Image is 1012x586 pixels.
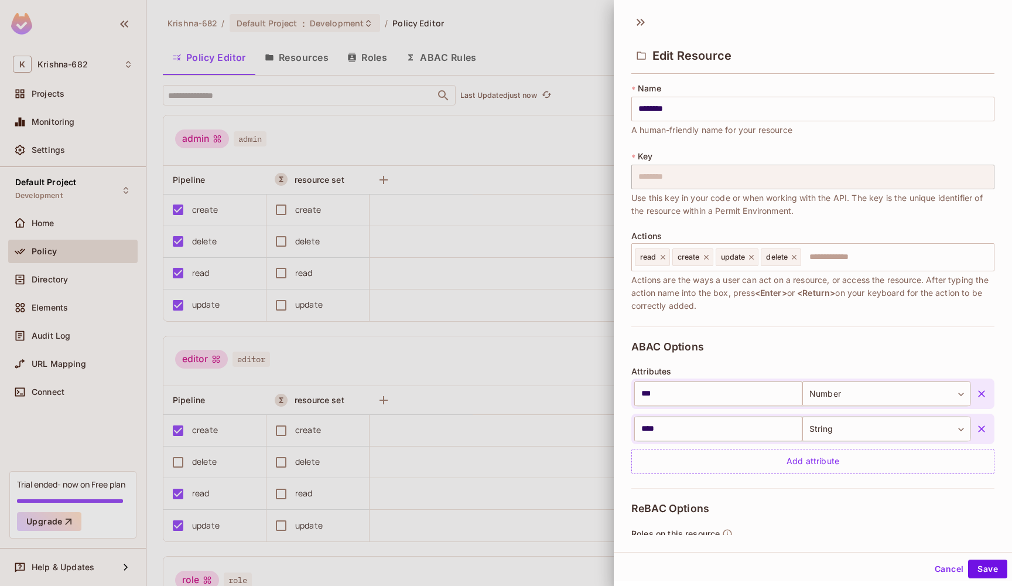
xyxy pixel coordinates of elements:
[631,192,994,217] span: Use this key in your code or when working with the API. The key is the unique identifier of the r...
[672,248,713,266] div: create
[755,288,787,298] span: <Enter>
[802,381,970,406] div: Number
[631,124,792,137] span: A human-friendly name for your resource
[761,248,801,266] div: delete
[635,248,670,266] div: read
[631,503,709,515] span: ReBAC Options
[631,341,704,353] span: ABAC Options
[631,367,672,376] span: Attributes
[721,253,746,262] span: update
[716,248,759,266] div: update
[678,253,700,262] span: create
[802,417,970,441] div: String
[631,231,662,241] span: Actions
[930,560,968,578] button: Cancel
[638,152,652,161] span: Key
[631,529,720,539] span: Roles on this resource
[797,288,835,298] span: <Return>
[631,274,994,312] span: Actions are the ways a user can act on a resource, or access the resource. After typing the actio...
[640,253,657,262] span: read
[766,253,788,262] span: delete
[638,84,661,93] span: Name
[652,49,731,63] span: Edit Resource
[631,449,994,474] div: Add attribute
[968,560,1007,578] button: Save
